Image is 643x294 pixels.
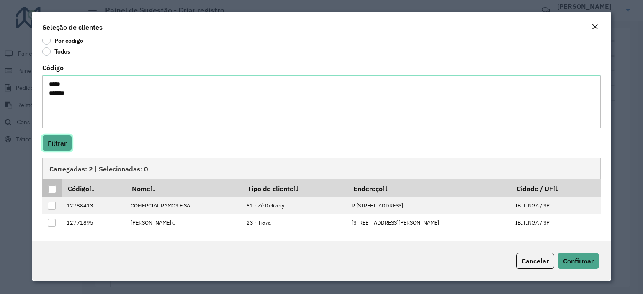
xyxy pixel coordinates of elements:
[558,253,599,269] button: Confirmar
[42,47,70,56] label: Todos
[522,257,549,265] span: Cancelar
[347,197,511,215] td: R [STREET_ADDRESS]
[42,36,83,45] label: Por código
[347,214,511,231] td: [STREET_ADDRESS][PERSON_NAME]
[42,135,72,151] button: Filtrar
[126,214,242,231] td: [PERSON_NAME] e
[511,214,601,231] td: IBITINGA / SP
[592,23,598,30] em: Fechar
[62,197,126,215] td: 12788413
[347,179,511,197] th: Endereço
[62,214,126,231] td: 12771895
[516,253,554,269] button: Cancelar
[242,214,347,231] td: 23 - Trava
[126,179,242,197] th: Nome
[126,197,242,215] td: COMERCIAL RAMOS E SA
[589,22,601,33] button: Close
[42,158,601,179] div: Carregadas: 2 | Selecionadas: 0
[511,179,601,197] th: Cidade / UF
[42,63,64,73] label: Código
[242,197,347,215] td: 81 - Zé Delivery
[242,179,347,197] th: Tipo de cliente
[42,22,103,32] h4: Seleção de clientes
[511,197,601,215] td: IBITINGA / SP
[62,179,126,197] th: Código
[563,257,594,265] span: Confirmar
